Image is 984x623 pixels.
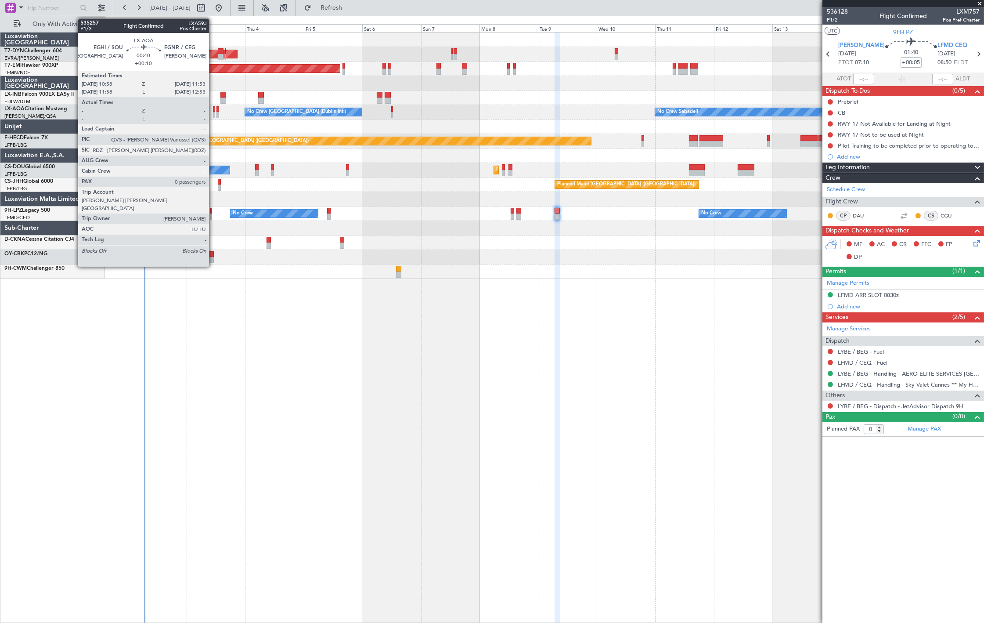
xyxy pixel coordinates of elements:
[4,55,59,62] a: EVRA/[PERSON_NAME]
[4,266,27,271] span: 9H-CWM
[825,336,850,346] span: Dispatch
[825,312,848,322] span: Services
[187,24,245,32] div: Wed 3
[701,207,721,220] div: No Crew
[904,48,918,57] span: 01:40
[941,212,960,220] a: CGU
[921,240,931,249] span: FFC
[107,18,122,25] div: [DATE]
[838,41,885,50] span: [PERSON_NAME]
[825,173,840,183] span: Crew
[879,12,927,21] div: Flight Confirmed
[937,58,952,67] span: 08:50
[854,253,862,262] span: DP
[247,105,346,119] div: No Crew [GEOGRAPHIC_DATA] (Dublin Intl)
[313,5,350,11] span: Refresh
[837,303,980,310] div: Add new
[838,359,887,366] a: LFMD / CEQ - Fuel
[838,291,899,299] div: LFMD ARR SLOT 0830z
[714,24,772,32] div: Fri 12
[853,74,874,84] input: --:--
[4,63,22,68] span: T7-EMI
[825,391,845,401] span: Others
[233,207,253,220] div: No Crew
[557,178,696,191] div: Planned Maint [GEOGRAPHIC_DATA] ([GEOGRAPHIC_DATA])
[4,171,27,177] a: LFPB/LBG
[362,24,421,32] div: Sat 6
[946,240,952,249] span: FP
[657,105,698,119] div: No Crew Sabadell
[4,208,50,213] a: 9H-LPZLegacy 500
[894,28,913,37] span: 9H-LPZ
[838,109,845,116] div: CB
[838,58,853,67] span: ETOT
[952,412,965,421] span: (0/0)
[4,179,53,184] a: CS-JHHGlobal 6000
[908,425,941,434] a: Manage PAX
[27,1,77,14] input: Trip Number
[825,197,858,207] span: Flight Crew
[4,214,30,221] a: LFMD/CEQ
[943,16,980,24] span: Pos Pref Charter
[836,75,851,83] span: ATOT
[954,58,968,67] span: ELDT
[4,63,58,68] a: T7-EMIHawker 900XP
[4,69,30,76] a: LFMN/NCE
[4,185,27,192] a: LFPB/LBG
[4,164,25,170] span: CS-DOU
[304,24,362,32] div: Fri 5
[943,7,980,16] span: LXM757
[937,50,955,58] span: [DATE]
[838,120,951,127] div: RWY 17 Not Available for Landing at Night
[854,240,862,249] span: MF
[106,207,204,220] div: Planned Maint Nice ([GEOGRAPHIC_DATA])
[825,163,870,173] span: Leg Information
[952,312,965,322] span: (2/5)
[479,24,538,32] div: Mon 8
[4,237,25,242] span: D-CKNA
[827,185,865,194] a: Schedule Crew
[149,4,191,12] span: [DATE] - [DATE]
[4,142,27,149] a: LFPB/LBG
[772,24,831,32] div: Sat 13
[4,266,65,271] a: 9H-CWMChallenger 850
[4,135,24,141] span: F-HECD
[4,48,62,54] a: T7-DYNChallenger 604
[81,62,165,75] div: Planned Maint [GEOGRAPHIC_DATA]
[4,179,23,184] span: CS-JHH
[4,48,24,54] span: T7-DYN
[538,24,596,32] div: Tue 9
[937,41,967,50] span: LFMD CEQ
[855,58,869,67] span: 07:10
[128,24,186,32] div: Tue 2
[4,106,25,112] span: LX-AOA
[827,7,848,16] span: 536128
[4,98,30,105] a: EDLW/DTM
[170,134,309,148] div: Planned Maint [GEOGRAPHIC_DATA] ([GEOGRAPHIC_DATA])
[4,92,74,97] a: LX-INBFalcon 900EX EASy II
[23,21,93,27] span: Only With Activity
[838,142,980,149] div: Pilot Training to be completed prior to operating to LFMD
[952,86,965,95] span: (0/5)
[4,251,24,257] span: OY-CBK
[837,153,980,160] div: Add new
[877,240,885,249] span: AC
[827,16,848,24] span: P1/2
[597,24,655,32] div: Wed 10
[825,86,870,96] span: Dispatch To-Dos
[853,212,872,220] a: DAU
[836,211,851,221] div: CP
[4,92,22,97] span: LX-INB
[10,17,95,31] button: Only With Activity
[4,237,74,242] a: D-CKNACessna Citation CJ4
[421,24,479,32] div: Sun 7
[4,106,67,112] a: LX-AOACitation Mustang
[825,27,840,35] button: UTC
[159,178,298,191] div: Planned Maint [GEOGRAPHIC_DATA] ([GEOGRAPHIC_DATA])
[655,24,714,32] div: Thu 11
[300,1,353,15] button: Refresh
[838,348,884,355] a: LYBE / BEG - Fuel
[838,381,980,388] a: LFMD / CEQ - Handling - Sky Valet Cannes ** My Handling**LFMD / CEQ
[4,135,48,141] a: F-HECDFalcon 7X
[955,75,970,83] span: ALDT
